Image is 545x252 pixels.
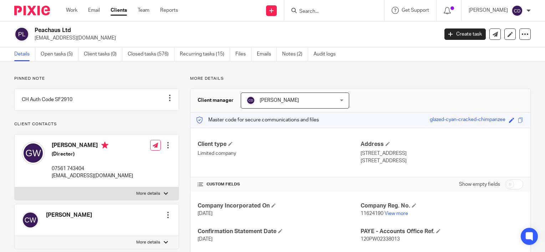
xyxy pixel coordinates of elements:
[190,76,531,82] p: More details
[52,142,133,151] h4: [PERSON_NAME]
[235,47,251,61] a: Files
[361,202,523,210] h4: Company Reg. No.
[198,237,213,242] span: [DATE]
[314,47,341,61] a: Audit logs
[46,211,92,219] h4: [PERSON_NAME]
[41,47,78,61] a: Open tasks (5)
[361,228,523,235] h4: PAYE - Accounts Office Ref.
[282,47,308,61] a: Notes (2)
[459,181,500,188] label: Show empty fields
[22,211,39,229] img: svg%3E
[66,7,77,14] a: Work
[361,157,523,164] p: [STREET_ADDRESS]
[84,47,122,61] a: Client tasks (0)
[198,141,360,148] h4: Client type
[257,47,277,61] a: Emails
[361,141,523,148] h4: Address
[138,7,149,14] a: Team
[299,9,363,15] input: Search
[52,151,133,158] h5: (Director)
[430,116,505,124] div: glazed-cyan-cracked-chimpanzee
[361,237,400,242] span: 120PW02338013
[198,211,213,216] span: [DATE]
[260,98,299,103] span: [PERSON_NAME]
[101,142,108,149] i: Primary
[88,7,100,14] a: Email
[52,172,133,179] p: [EMAIL_ADDRESS][DOMAIN_NAME]
[136,191,160,196] p: More details
[384,211,408,216] a: View more
[52,165,133,172] p: 07561 743404
[402,8,429,13] span: Get Support
[160,7,178,14] a: Reports
[128,47,174,61] a: Closed tasks (576)
[198,97,234,104] h3: Client manager
[196,116,319,124] p: Master code for secure communications and files
[198,182,360,187] h4: CUSTOM FIELDS
[444,28,486,40] a: Create task
[361,211,383,216] span: 11624190
[198,150,360,157] p: Limited company
[35,35,434,42] p: [EMAIL_ADDRESS][DOMAIN_NAME]
[14,47,35,61] a: Details
[361,150,523,157] p: [STREET_ADDRESS]
[198,202,360,210] h4: Company Incorporated On
[22,142,45,164] img: svg%3E
[14,121,179,127] p: Client contacts
[14,27,29,42] img: svg%3E
[14,76,179,82] p: Pinned note
[136,240,160,245] p: More details
[198,228,360,235] h4: Confirmation Statement Date
[246,96,255,105] img: svg%3E
[14,6,50,15] img: Pixie
[180,47,230,61] a: Recurring tasks (15)
[469,7,508,14] p: [PERSON_NAME]
[511,5,523,16] img: svg%3E
[35,27,354,34] h2: Peachaus Ltd
[111,7,127,14] a: Clients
